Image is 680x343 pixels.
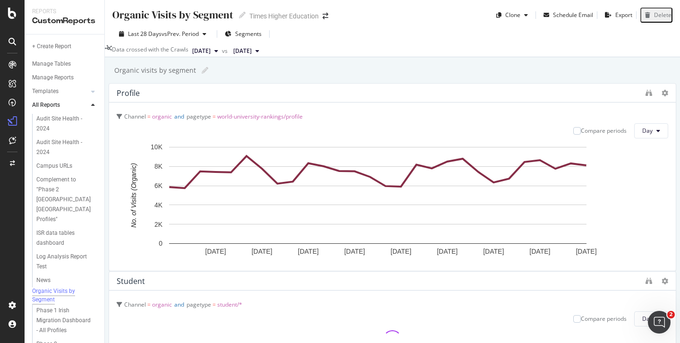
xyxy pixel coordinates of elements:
div: All Reports [32,100,60,110]
div: Organic Visits by Segment [32,287,90,303]
div: Complement to "Phase 2 Australia Canada Profiles" [36,175,95,224]
button: Delete [640,8,672,23]
span: 2025 Aug. 26th [192,47,211,55]
button: Schedule Email [540,8,593,23]
a: Audit Site Health - 2024 [36,137,98,157]
span: and [174,112,184,120]
a: + Create Report [32,42,98,51]
a: News [36,275,98,285]
div: binoculars [646,278,652,284]
div: Delete [654,11,671,19]
text: [DATE] [437,248,458,255]
div: Export [615,11,632,19]
text: 10K [151,143,163,151]
div: binoculars [646,90,652,96]
a: Manage Tables [32,59,98,69]
a: Log Analysis Report Test [36,252,98,272]
div: ProfileChannel = organicandpagetype = world-university-rankings/profileCompare periodsDayA chart. [109,83,676,271]
div: Organic visits by segment [114,66,196,75]
text: No. of Visits (Organic) [130,163,137,228]
text: [DATE] [344,248,365,255]
span: Last 28 Days [128,30,161,38]
text: [DATE] [576,248,596,255]
div: Reports [32,8,97,16]
a: Audit Site Health - 2024 [36,114,98,134]
a: All Reports [32,100,88,110]
a: Organic Visits by Segment [32,287,98,303]
span: pagetype [187,112,211,120]
div: Templates [32,86,59,96]
span: pagetype [187,300,211,309]
span: 2025 Aug. 8th [233,47,252,55]
text: [DATE] [298,248,319,255]
text: 6K [154,182,163,189]
div: Data crossed with the Crawls [112,45,188,57]
button: Export [601,8,632,23]
button: Clone [493,8,532,23]
div: Manage Tables [32,59,71,69]
button: Last 28 DaysvsPrev. Period [112,29,213,38]
iframe: Intercom live chat [648,311,671,334]
div: Audit Site Health - 2024 [36,114,89,134]
text: [DATE] [483,248,504,255]
text: [DATE] [529,248,550,255]
a: ISR data tables dashboard [36,228,98,248]
div: CustomReports [32,16,97,26]
button: Segments [221,26,265,42]
div: Log Analysis Report Test [36,252,90,272]
div: Schedule Email [553,11,593,19]
a: Complement to "Phase 2 [GEOGRAPHIC_DATA] [GEOGRAPHIC_DATA] Profiles" [36,175,98,224]
div: Phase 1 Irish Migration Dashboard - All Profiles [36,306,93,335]
span: world-university-rankings/profile [217,112,303,120]
i: Edit report name [202,67,208,74]
text: 2K [154,221,163,228]
button: Day [634,123,668,138]
text: 4K [154,201,163,209]
text: 0 [159,240,162,247]
a: Manage Reports [32,73,98,83]
a: Phase 1 Irish Migration Dashboard - All Profiles [36,306,98,335]
span: Channel [124,300,146,309]
span: 2 [667,311,675,318]
span: vs [222,47,229,55]
text: [DATE] [205,248,226,255]
a: Campus URLs [36,161,98,171]
span: Day [642,315,653,323]
div: ISR data tables dashboard [36,228,90,248]
div: + Create Report [32,42,71,51]
div: Profile [117,88,140,98]
div: News [36,275,51,285]
text: [DATE] [252,248,272,255]
span: student/* [217,300,242,309]
span: = [147,300,151,309]
span: = [212,112,216,120]
div: Audit Site Health - 2024 [36,137,89,157]
div: Student [117,276,145,286]
span: organic [152,112,172,120]
text: 8K [154,163,163,170]
div: Manage Reports [32,73,74,83]
div: Compare periods [581,127,627,135]
button: [DATE] [188,45,222,57]
span: and [174,300,184,309]
i: Edit report name [239,12,246,18]
a: Templates [32,86,88,96]
span: Channel [124,112,146,120]
span: vs Prev. Period [161,30,199,38]
span: Segments [235,30,262,38]
div: Organic Visits by Segment [112,8,233,22]
div: Campus URLs [36,161,72,171]
button: [DATE] [229,45,263,57]
div: Compare periods [581,315,627,323]
div: arrow-right-arrow-left [323,13,328,19]
span: = [212,300,216,309]
text: [DATE] [391,248,411,255]
button: Day [634,311,668,326]
span: organic [152,300,172,309]
svg: A chart. [117,142,638,263]
span: = [147,112,151,120]
span: Day [642,127,653,135]
div: Clone [505,11,520,19]
div: Times Higher Education [249,11,319,21]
